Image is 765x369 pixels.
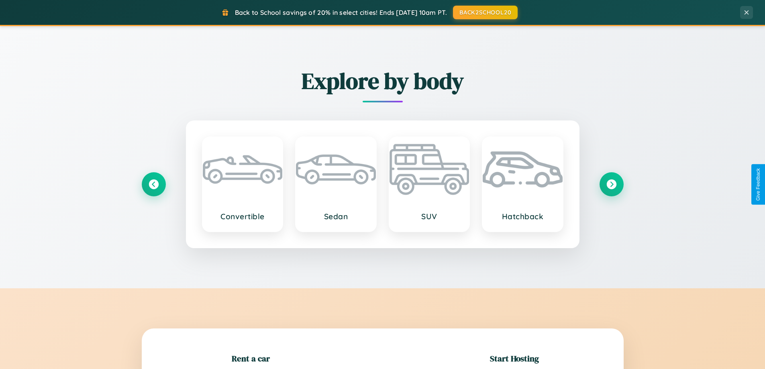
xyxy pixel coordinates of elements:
h3: Convertible [211,212,275,221]
h2: Start Hosting [490,353,539,364]
h3: Hatchback [491,212,555,221]
h2: Rent a car [232,353,270,364]
button: BACK2SCHOOL20 [453,6,518,19]
h2: Explore by body [142,65,624,96]
span: Back to School savings of 20% in select cities! Ends [DATE] 10am PT. [235,8,447,16]
h3: SUV [398,212,461,221]
h3: Sedan [304,212,368,221]
div: Give Feedback [755,168,761,201]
